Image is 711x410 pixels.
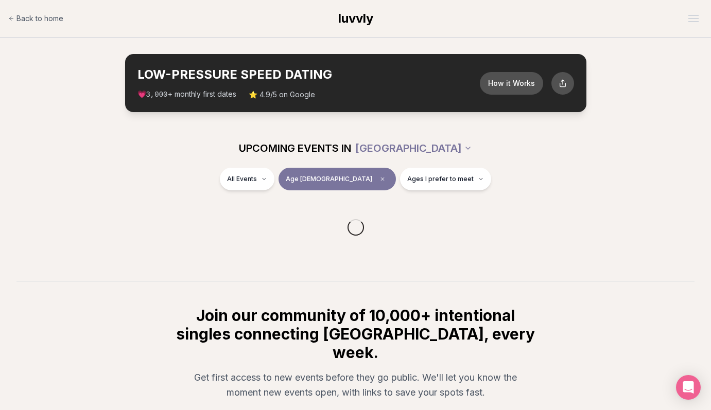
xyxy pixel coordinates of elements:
[183,370,529,400] p: Get first access to new events before they go public. We'll let you know the moment new events op...
[137,89,236,100] span: 💗 + monthly first dates
[338,11,373,26] span: luvvly
[338,10,373,27] a: luvvly
[376,173,389,185] span: Clear age
[407,175,474,183] span: Ages I prefer to meet
[137,66,480,83] h2: LOW-PRESSURE SPEED DATING
[355,137,472,159] button: [GEOGRAPHIC_DATA]
[676,375,701,400] div: Open Intercom Messenger
[286,175,372,183] span: Age [DEMOGRAPHIC_DATA]
[480,72,543,95] button: How it Works
[279,168,396,190] button: Age [DEMOGRAPHIC_DATA]Clear age
[239,141,351,155] span: UPCOMING EVENTS IN
[175,306,537,362] h2: Join our community of 10,000+ intentional singles connecting [GEOGRAPHIC_DATA], every week.
[249,90,315,100] span: ⭐ 4.9/5 on Google
[220,168,274,190] button: All Events
[8,8,63,29] a: Back to home
[227,175,257,183] span: All Events
[16,13,63,24] span: Back to home
[684,11,703,26] button: Open menu
[400,168,491,190] button: Ages I prefer to meet
[146,91,168,99] span: 3,000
